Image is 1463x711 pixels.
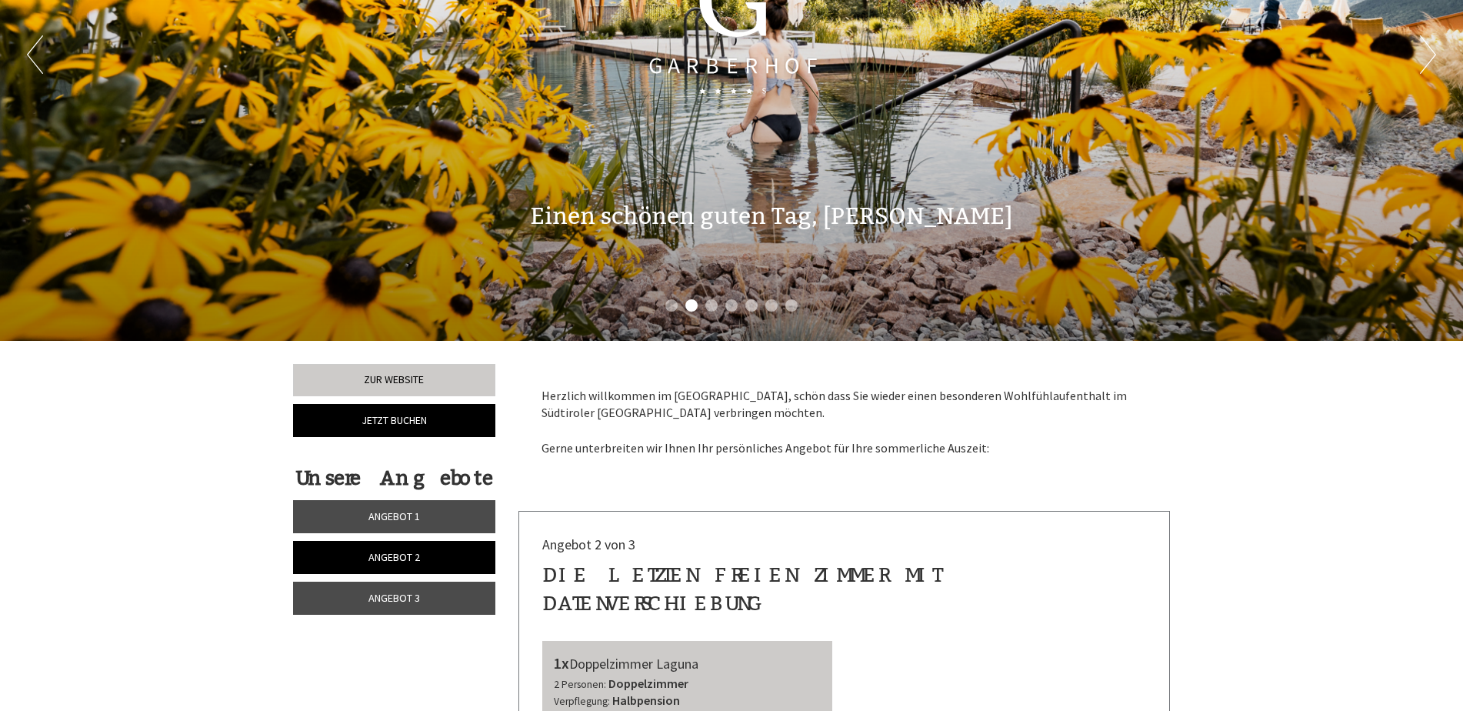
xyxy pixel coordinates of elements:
[608,676,688,691] b: Doppelzimmer
[554,695,610,708] small: Verpflegung:
[542,561,1147,618] div: die letzten freien Zimmer mit Datenverschiebung
[293,364,495,396] a: Zur Website
[368,550,420,564] span: Angebot 2
[542,387,1148,457] p: Herzlich willkommen im [GEOGRAPHIC_DATA], schön dass Sie wieder einen besonderen Wohlfühlaufentha...
[542,536,635,553] span: Angebot 2 von 3
[368,509,420,523] span: Angebot 1
[293,404,495,437] a: Jetzt buchen
[554,678,606,691] small: 2 Personen:
[530,204,1012,229] h1: Einen schönen guten Tag, [PERSON_NAME]
[554,653,569,673] b: 1x
[368,591,420,605] span: Angebot 3
[612,693,680,708] b: Halbpension
[1420,35,1436,74] button: Next
[27,35,43,74] button: Previous
[554,653,821,675] div: Doppelzimmer Laguna
[293,464,495,492] div: Unsere Angebote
